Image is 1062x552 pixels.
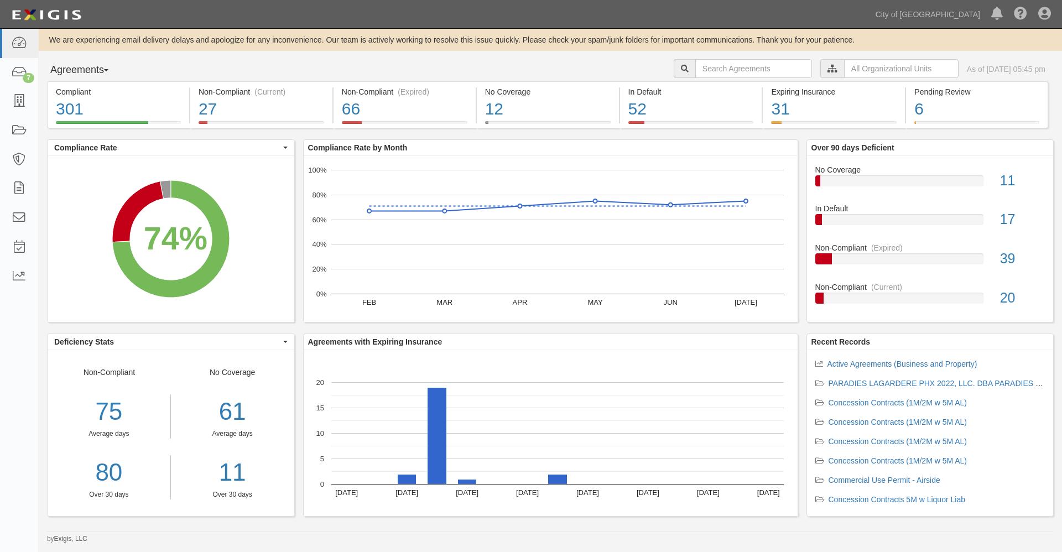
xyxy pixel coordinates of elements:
[362,298,376,306] text: FEB
[316,404,324,412] text: 15
[992,210,1053,230] div: 17
[695,59,812,78] input: Search Agreements
[829,437,967,446] a: Concession Contracts (1M/2M w 5M AL)
[696,488,719,497] text: [DATE]
[199,86,324,97] div: Non-Compliant (Current)
[992,249,1053,269] div: 39
[807,164,1054,175] div: No Coverage
[304,350,798,516] svg: A chart.
[47,59,130,81] button: Agreements
[815,164,1045,204] a: No Coverage11
[312,215,326,223] text: 60%
[477,121,619,130] a: No Coverage12
[815,242,1045,282] a: Non-Compliant(Expired)39
[871,282,902,293] div: (Current)
[54,336,280,347] span: Deficiency Stats
[456,488,478,497] text: [DATE]
[316,290,326,298] text: 0%
[512,298,527,306] text: APR
[829,418,967,426] a: Concession Contracts (1M/2M w 5M AL)
[1014,8,1027,21] i: Help Center - Complianz
[734,298,757,306] text: [DATE]
[844,59,959,78] input: All Organizational Units
[320,480,324,488] text: 0
[304,156,798,322] svg: A chart.
[914,97,1039,121] div: 6
[48,429,170,439] div: Average days
[48,490,170,499] div: Over 30 days
[39,34,1062,45] div: We are experiencing email delivery delays and apologize for any inconvenience. Our team is active...
[398,86,429,97] div: (Expired)
[312,240,326,248] text: 40%
[56,97,181,121] div: 301
[320,455,324,463] text: 5
[807,203,1054,214] div: In Default
[906,121,1048,130] a: Pending Review6
[516,488,539,497] text: [DATE]
[829,398,967,407] a: Concession Contracts (1M/2M w 5M AL)
[308,143,408,152] b: Compliance Rate by Month
[395,488,418,497] text: [DATE]
[757,488,779,497] text: [DATE]
[179,394,286,429] div: 61
[771,97,897,121] div: 31
[54,535,87,543] a: Exigis, LLC
[48,334,294,350] button: Deficiency Stats
[620,121,762,130] a: In Default52
[576,488,598,497] text: [DATE]
[811,337,871,346] b: Recent Records
[48,156,294,322] svg: A chart.
[870,3,986,25] a: City of [GEOGRAPHIC_DATA]
[342,86,467,97] div: Non-Compliant (Expired)
[829,495,965,504] a: Concession Contracts 5M w Liquor Liab
[48,394,170,429] div: 75
[312,191,326,199] text: 80%
[763,121,905,130] a: Expiring Insurance31
[316,429,324,438] text: 10
[334,121,476,130] a: Non-Compliant(Expired)66
[436,298,452,306] text: MAR
[807,282,1054,293] div: Non-Compliant
[23,73,34,83] div: 7
[54,142,280,153] span: Compliance Rate
[342,97,467,121] div: 66
[254,86,285,97] div: (Current)
[335,488,358,497] text: [DATE]
[316,378,324,387] text: 20
[992,288,1053,308] div: 20
[48,455,170,490] a: 80
[967,64,1045,75] div: As of [DATE] 05:45 pm
[829,456,967,465] a: Concession Contracts (1M/2M w 5M AL)
[308,166,327,174] text: 100%
[47,534,87,544] small: by
[190,121,332,130] a: Non-Compliant(Current)27
[199,97,324,121] div: 27
[48,367,171,499] div: Non-Compliant
[914,86,1039,97] div: Pending Review
[48,140,294,155] button: Compliance Rate
[179,429,286,439] div: Average days
[771,86,897,97] div: Expiring Insurance
[312,265,326,273] text: 20%
[308,337,442,346] b: Agreements with Expiring Insurance
[815,203,1045,242] a: In Default17
[827,360,977,368] a: Active Agreements (Business and Property)
[829,476,940,485] a: Commercial Use Permit - Airside
[179,490,286,499] div: Over 30 days
[144,216,207,261] div: 74%
[992,171,1053,191] div: 11
[179,455,286,490] a: 11
[811,143,894,152] b: Over 90 days Deficient
[56,86,181,97] div: Compliant
[871,242,903,253] div: (Expired)
[171,367,294,499] div: No Coverage
[485,86,611,97] div: No Coverage
[587,298,603,306] text: MAY
[485,97,611,121] div: 12
[628,97,754,121] div: 52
